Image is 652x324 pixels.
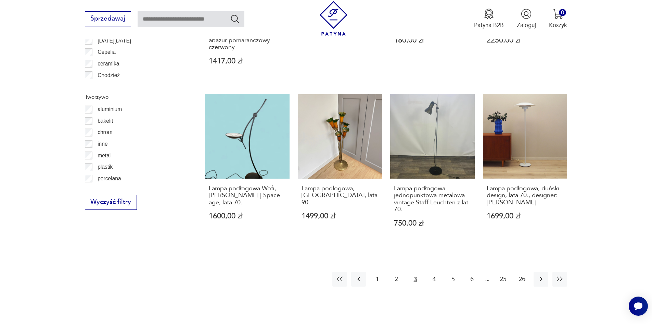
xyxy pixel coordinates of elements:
[487,37,564,44] p: 2250,00 zł
[464,272,479,287] button: 6
[446,272,460,287] button: 5
[209,213,286,220] p: 1600,00 zł
[515,272,529,287] button: 26
[98,71,120,80] p: Chodzież
[394,220,471,227] p: 750,00 zł
[549,21,567,29] p: Koszyk
[427,272,442,287] button: 4
[302,185,379,206] h3: Lampa podłogowa, [GEOGRAPHIC_DATA], lata 90.
[230,14,240,24] button: Szukaj
[316,1,351,36] img: Patyna - sklep z meblami i dekoracjami vintage
[474,21,504,29] p: Patyna B2B
[517,21,536,29] p: Zaloguj
[98,48,116,57] p: Cepelia
[98,59,119,68] p: ceramika
[298,94,382,243] a: Lampa podłogowa, Francja, lata 90.Lampa podłogowa, [GEOGRAPHIC_DATA], lata 90.1499,00 zł
[98,174,121,183] p: porcelana
[85,16,131,22] a: Sprzedawaj
[85,195,137,210] button: Wyczyść filtry
[553,9,563,19] img: Ikona koszyka
[85,93,186,101] p: Tworzywo
[496,272,511,287] button: 25
[98,82,118,91] p: Ćmielów
[474,9,504,29] button: Patyna B2B
[484,9,494,19] img: Ikona medalu
[487,185,564,206] h3: Lampa podłogowa, duński design, lata 70., designer: [PERSON_NAME]
[394,185,471,213] h3: Lampa podłogowa jednopunktowa metalowa vintage Staff Leuchten z lat 70.
[394,37,471,44] p: 180,00 zł
[629,297,648,316] iframe: Smartsupp widget button
[98,128,112,137] p: chrom
[98,163,113,171] p: plastik
[521,9,532,19] img: Ikonka użytkownika
[98,117,113,125] p: bakelit
[205,94,290,243] a: Lampa podłogowa Wofi, Luigi Colani | Space age, lata 70.Lampa podłogowa Wofi, [PERSON_NAME] | Spa...
[389,272,404,287] button: 2
[85,11,131,26] button: Sprzedawaj
[487,213,564,220] p: 1699,00 zł
[98,36,131,45] p: [DATE][DATE]
[209,58,286,65] p: 1417,00 zł
[209,16,286,51] h3: Tekowa duńska lampa podłogowa mid-century - regulowany plisowany abażur pomarańczowy czerwony
[370,272,385,287] button: 1
[390,94,475,243] a: Lampa podłogowa jednopunktowa metalowa vintage Staff Leuchten z lat 70.Lampa podłogowa jednopunkt...
[98,140,107,148] p: inne
[549,9,567,29] button: 0Koszyk
[408,272,423,287] button: 3
[98,185,115,194] p: porcelit
[209,185,286,206] h3: Lampa podłogowa Wofi, [PERSON_NAME] | Space age, lata 70.
[517,9,536,29] button: Zaloguj
[98,151,111,160] p: metal
[98,105,122,114] p: aluminium
[302,213,379,220] p: 1499,00 zł
[559,9,566,16] div: 0
[483,94,567,243] a: Lampa podłogowa, duński design, lata 70., designer: Sophus FrandsenLampa podłogowa, duński design...
[474,9,504,29] a: Ikona medaluPatyna B2B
